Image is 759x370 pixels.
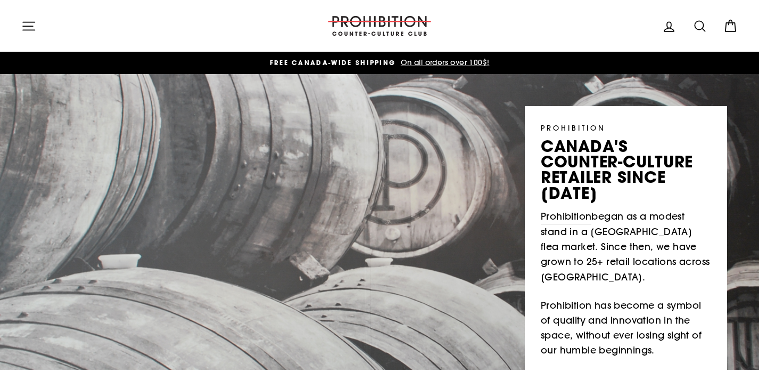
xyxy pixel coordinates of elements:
[270,58,396,67] span: FREE CANADA-WIDE SHIPPING
[541,139,711,201] p: canada's counter-culture retailer since [DATE]
[541,298,711,358] p: Prohibition has become a symbol of quality and innovation in the space, without ever losing sight...
[326,16,433,36] img: PROHIBITION COUNTER-CULTURE CLUB
[24,57,735,69] a: FREE CANADA-WIDE SHIPPING On all orders over 100$!
[541,209,711,285] p: began as a modest stand in a [GEOGRAPHIC_DATA] flea market. Since then, we have grown to 25+ reta...
[541,122,711,133] p: PROHIBITION
[398,58,490,67] span: On all orders over 100$!
[541,209,591,224] a: Prohibition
